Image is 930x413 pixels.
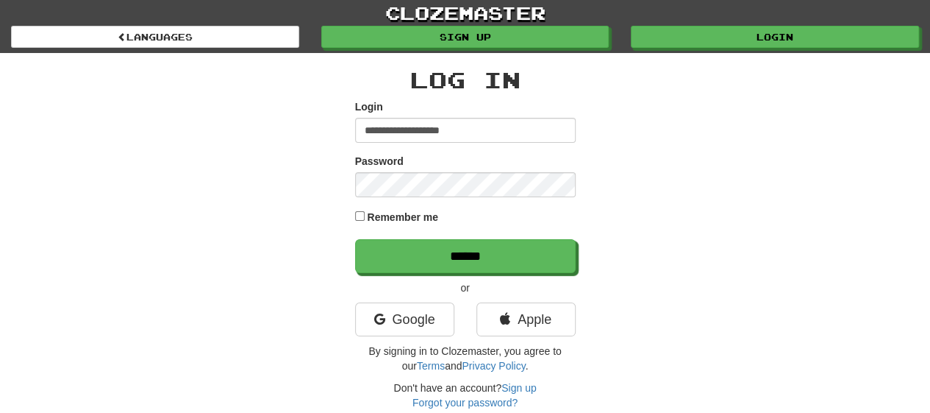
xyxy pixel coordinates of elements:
[355,154,404,169] label: Password
[462,360,525,372] a: Privacy Policy
[355,344,576,373] p: By signing in to Clozemaster, you agree to our and .
[355,68,576,92] h2: Log In
[631,26,919,48] a: Login
[11,26,299,48] a: Languages
[412,397,518,409] a: Forgot your password?
[355,280,576,295] p: or
[355,99,383,114] label: Login
[501,382,536,394] a: Sign up
[355,303,454,336] a: Google
[321,26,609,48] a: Sign up
[417,360,445,372] a: Terms
[476,303,576,336] a: Apple
[367,210,438,225] label: Remember me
